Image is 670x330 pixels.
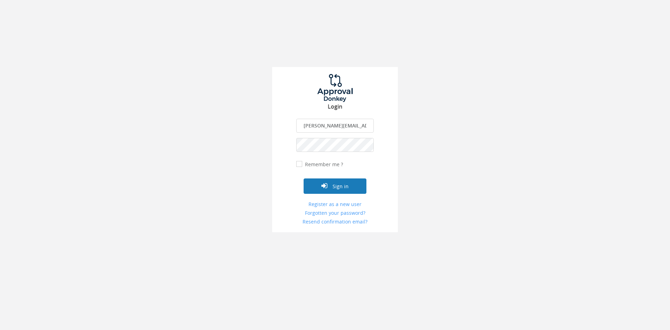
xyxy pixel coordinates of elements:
[272,104,398,110] h3: Login
[296,218,374,225] a: Resend confirmation email?
[296,201,374,208] a: Register as a new user
[303,161,343,168] label: Remember me ?
[309,74,361,102] img: logo.png
[304,178,366,194] button: Sign in
[296,119,374,133] input: Enter your Email
[296,210,374,217] a: Forgotten your password?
